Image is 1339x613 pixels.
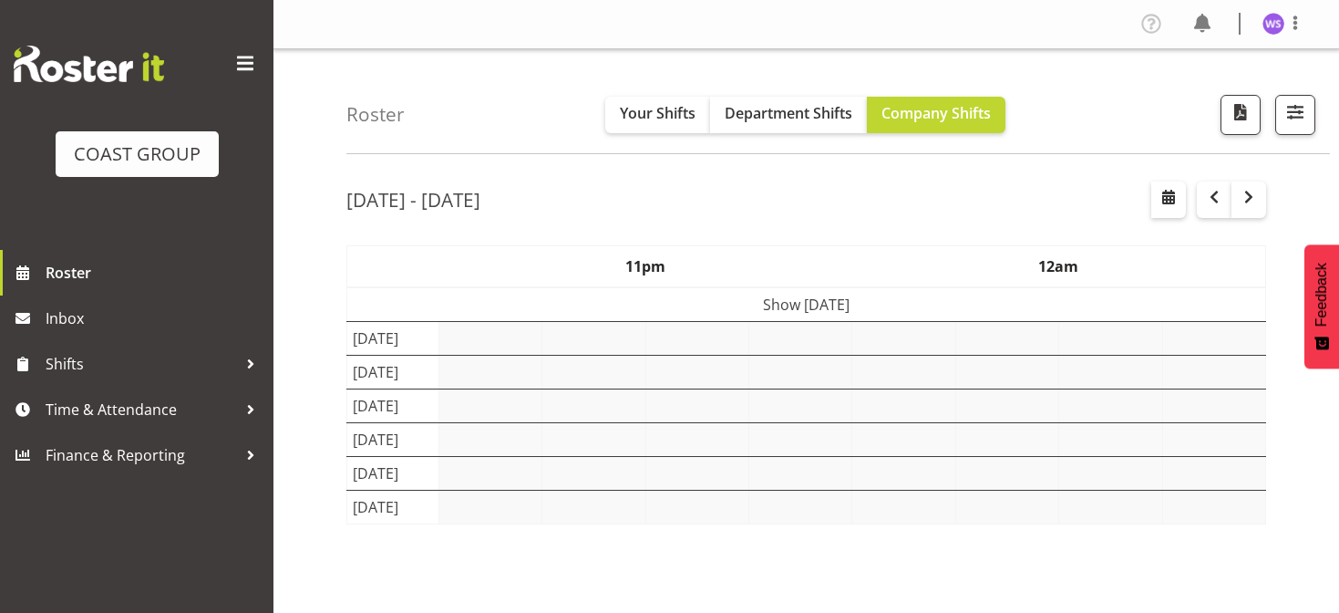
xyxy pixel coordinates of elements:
th: 12am [852,245,1266,287]
button: Select a specific date within the roster. [1151,182,1186,218]
span: Time & Attendance [46,396,237,423]
button: Download a PDF of the roster according to the set date range. [1221,95,1261,135]
button: Department Shifts [710,97,867,133]
button: Feedback - Show survey [1304,244,1339,369]
button: Company Shifts [867,97,1005,133]
td: [DATE] [347,490,439,524]
span: Your Shifts [620,103,695,123]
button: Filter Shifts [1275,95,1315,135]
div: COAST GROUP [74,140,201,168]
span: Inbox [46,305,264,332]
button: Your Shifts [605,97,710,133]
img: Rosterit website logo [14,46,164,82]
h2: [DATE] - [DATE] [346,188,480,212]
span: Finance & Reporting [46,442,237,469]
td: [DATE] [347,355,439,389]
span: Shifts [46,350,237,378]
span: Roster [46,259,264,286]
h4: Roster [346,104,405,125]
span: Company Shifts [881,103,991,123]
td: [DATE] [347,422,439,456]
span: Feedback [1313,263,1330,327]
img: william-sailisburry1146.jpg [1262,13,1284,35]
td: [DATE] [347,456,439,490]
td: [DATE] [347,389,439,422]
span: Department Shifts [725,103,852,123]
th: 11pm [438,245,852,287]
td: Show [DATE] [347,287,1266,322]
td: [DATE] [347,321,439,355]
